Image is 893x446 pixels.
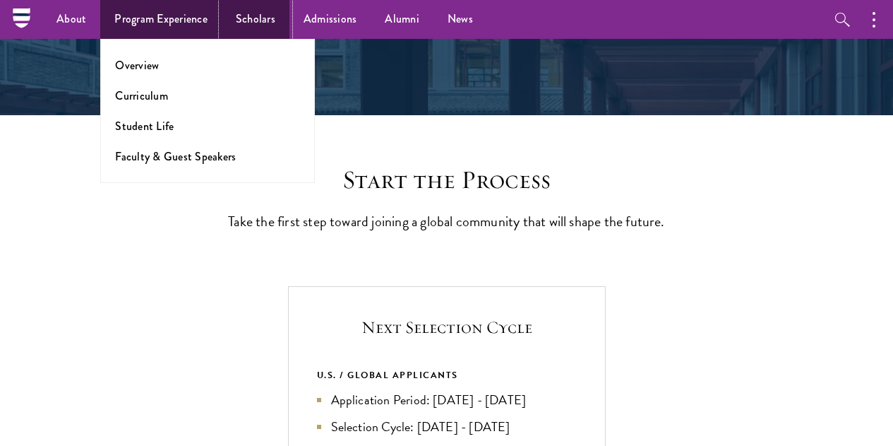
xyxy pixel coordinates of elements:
[317,417,577,437] li: Selection Cycle: [DATE] - [DATE]
[115,57,159,74] a: Overview
[228,165,666,195] h2: Start the Process
[317,390,577,410] li: Application Period: [DATE] - [DATE]
[317,368,577,383] div: U.S. / GLOBAL APPLICANTS
[115,88,168,104] a: Curriculum
[228,209,666,233] p: Take the first step toward joining a global community that will shape the future.
[115,118,174,134] a: Student Life
[317,315,577,339] h5: Next Selection Cycle
[115,148,236,165] a: Faculty & Guest Speakers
